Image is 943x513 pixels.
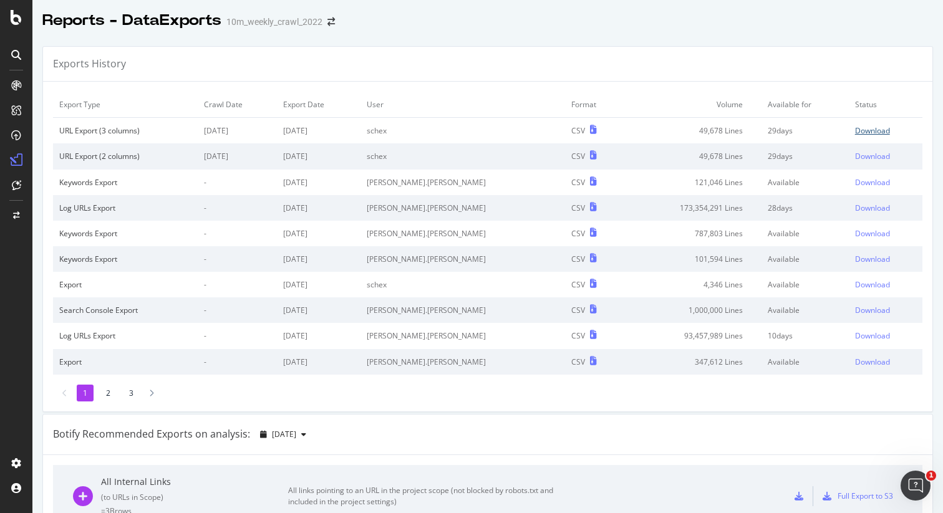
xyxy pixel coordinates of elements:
[36,72,46,82] img: tab_domain_overview_orange.svg
[855,151,916,161] a: Download
[53,92,198,118] td: Export Type
[855,125,916,136] a: Download
[255,424,311,444] button: [DATE]
[855,330,916,341] a: Download
[59,279,191,290] div: Export
[277,246,360,272] td: [DATE]
[849,92,922,118] td: Status
[53,427,250,441] div: Botify Recommended Exports on analysis:
[571,305,585,315] div: CSV
[20,32,30,42] img: website_grey.svg
[624,272,761,297] td: 4,346 Lines
[855,305,890,315] div: Download
[624,221,761,246] td: 787,803 Lines
[140,74,206,82] div: Keywords by Traffic
[571,254,585,264] div: CSV
[198,297,278,323] td: -
[855,305,916,315] a: Download
[571,177,585,188] div: CSV
[101,476,288,488] div: All Internal Links
[277,195,360,221] td: [DATE]
[277,272,360,297] td: [DATE]
[762,92,849,118] td: Available for
[360,143,565,169] td: schex
[795,492,803,501] div: csv-export
[59,357,191,367] div: Export
[762,118,849,144] td: 29 days
[768,357,843,367] div: Available
[59,177,191,188] div: Keywords Export
[360,170,565,195] td: [PERSON_NAME].[PERSON_NAME]
[59,305,191,315] div: Search Console Export
[198,246,278,272] td: -
[277,323,360,348] td: [DATE]
[762,143,849,169] td: 29 days
[277,297,360,323] td: [DATE]
[360,246,565,272] td: [PERSON_NAME].[PERSON_NAME]
[571,203,585,213] div: CSV
[855,254,890,264] div: Download
[198,170,278,195] td: -
[277,221,360,246] td: [DATE]
[624,118,761,144] td: 49,678 Lines
[272,429,296,439] span: 2025 Aug. 12th
[624,92,761,118] td: Volume
[360,221,565,246] td: [PERSON_NAME].[PERSON_NAME]
[624,297,761,323] td: 1,000,000 Lines
[277,170,360,195] td: [DATE]
[327,17,335,26] div: arrow-right-arrow-left
[571,125,585,136] div: CSV
[855,357,890,367] div: Download
[624,246,761,272] td: 101,594 Lines
[198,195,278,221] td: -
[838,491,893,501] div: Full Export to S3
[59,125,191,136] div: URL Export (3 columns)
[77,385,94,401] li: 1
[59,228,191,239] div: Keywords Export
[360,349,565,375] td: [PERSON_NAME].[PERSON_NAME]
[32,32,137,42] div: Domain: [DOMAIN_NAME]
[855,177,890,188] div: Download
[126,72,136,82] img: tab_keywords_by_traffic_grey.svg
[624,143,761,169] td: 49,678 Lines
[198,143,278,169] td: [DATE]
[855,254,916,264] a: Download
[360,118,565,144] td: schex
[198,272,278,297] td: -
[768,228,843,239] div: Available
[277,143,360,169] td: [DATE]
[855,357,916,367] a: Download
[20,20,30,30] img: logo_orange.svg
[571,228,585,239] div: CSV
[823,492,831,501] div: s3-export
[624,170,761,195] td: 121,046 Lines
[100,385,117,401] li: 2
[624,195,761,221] td: 173,354,291 Lines
[624,349,761,375] td: 347,612 Lines
[277,349,360,375] td: [DATE]
[123,385,140,401] li: 3
[198,349,278,375] td: -
[901,471,931,501] iframe: Intercom live chat
[277,92,360,118] td: Export Date
[855,228,890,239] div: Download
[198,221,278,246] td: -
[762,195,849,221] td: 28 days
[360,323,565,348] td: [PERSON_NAME].[PERSON_NAME]
[855,151,890,161] div: Download
[855,228,916,239] a: Download
[855,279,890,290] div: Download
[198,92,278,118] td: Crawl Date
[288,485,569,507] div: All links pointing to an URL in the project scope (not blocked by robots.txt and included in the ...
[855,330,890,341] div: Download
[360,272,565,297] td: schex
[565,92,624,118] td: Format
[59,203,191,213] div: Log URLs Export
[571,151,585,161] div: CSV
[855,203,890,213] div: Download
[768,254,843,264] div: Available
[624,323,761,348] td: 93,457,989 Lines
[50,74,112,82] div: Domain Overview
[768,279,843,290] div: Available
[360,297,565,323] td: [PERSON_NAME].[PERSON_NAME]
